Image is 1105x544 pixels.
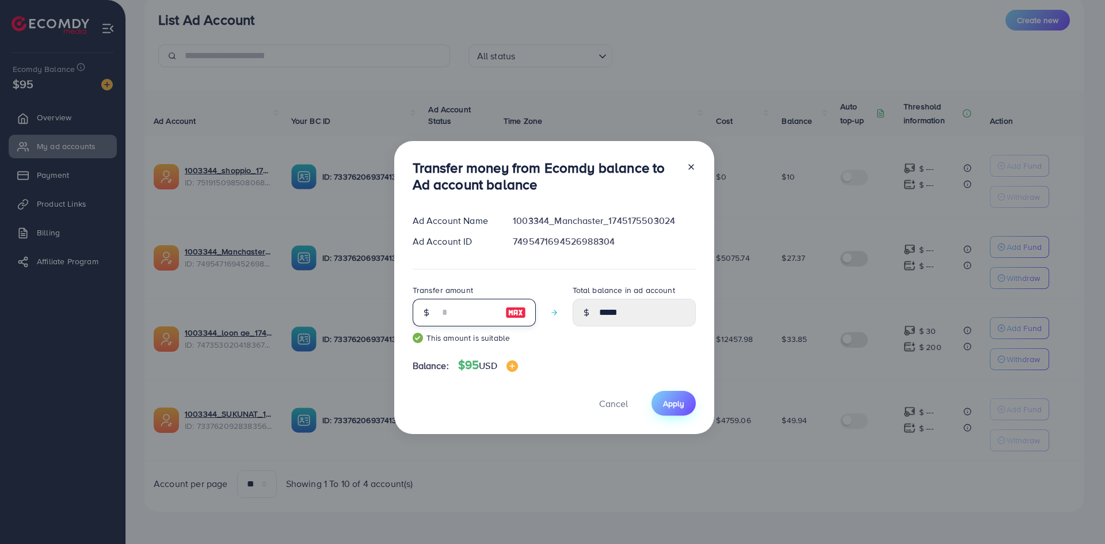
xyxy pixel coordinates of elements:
[585,391,642,416] button: Cancel
[413,359,449,372] span: Balance:
[663,398,684,409] span: Apply
[413,332,536,344] small: This amount is suitable
[651,391,696,416] button: Apply
[413,284,473,296] label: Transfer amount
[479,359,497,372] span: USD
[599,397,628,410] span: Cancel
[504,235,704,248] div: 7495471694526988304
[458,358,518,372] h4: $95
[506,360,518,372] img: image
[505,306,526,319] img: image
[504,214,704,227] div: 1003344_Manchaster_1745175503024
[403,235,504,248] div: Ad Account ID
[413,333,423,343] img: guide
[403,214,504,227] div: Ad Account Name
[573,284,675,296] label: Total balance in ad account
[413,159,677,193] h3: Transfer money from Ecomdy balance to Ad account balance
[1056,492,1096,535] iframe: Chat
